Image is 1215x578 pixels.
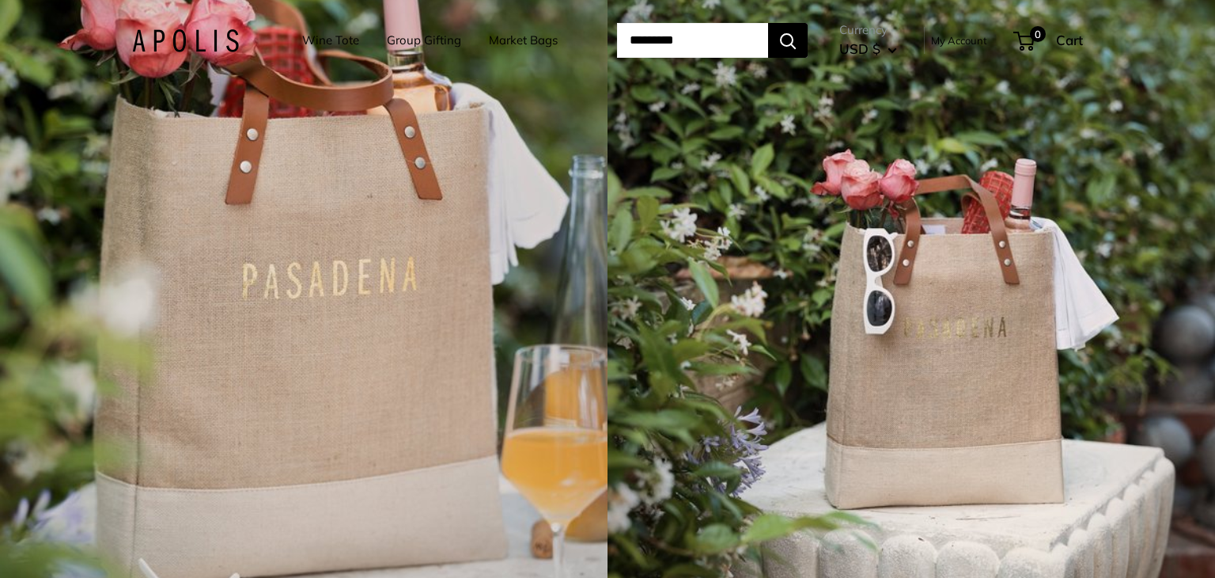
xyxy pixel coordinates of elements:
[132,29,239,52] img: Apolis
[768,23,808,58] button: Search
[931,31,987,50] a: My Account
[1030,26,1046,42] span: 0
[387,29,461,51] a: Group Gifting
[839,40,880,57] span: USD $
[839,19,897,41] span: Currency
[1015,28,1083,53] a: 0 Cart
[1056,32,1083,48] span: Cart
[302,29,359,51] a: Wine Tote
[617,23,768,58] input: Search...
[489,29,558,51] a: Market Bags
[839,36,897,62] button: USD $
